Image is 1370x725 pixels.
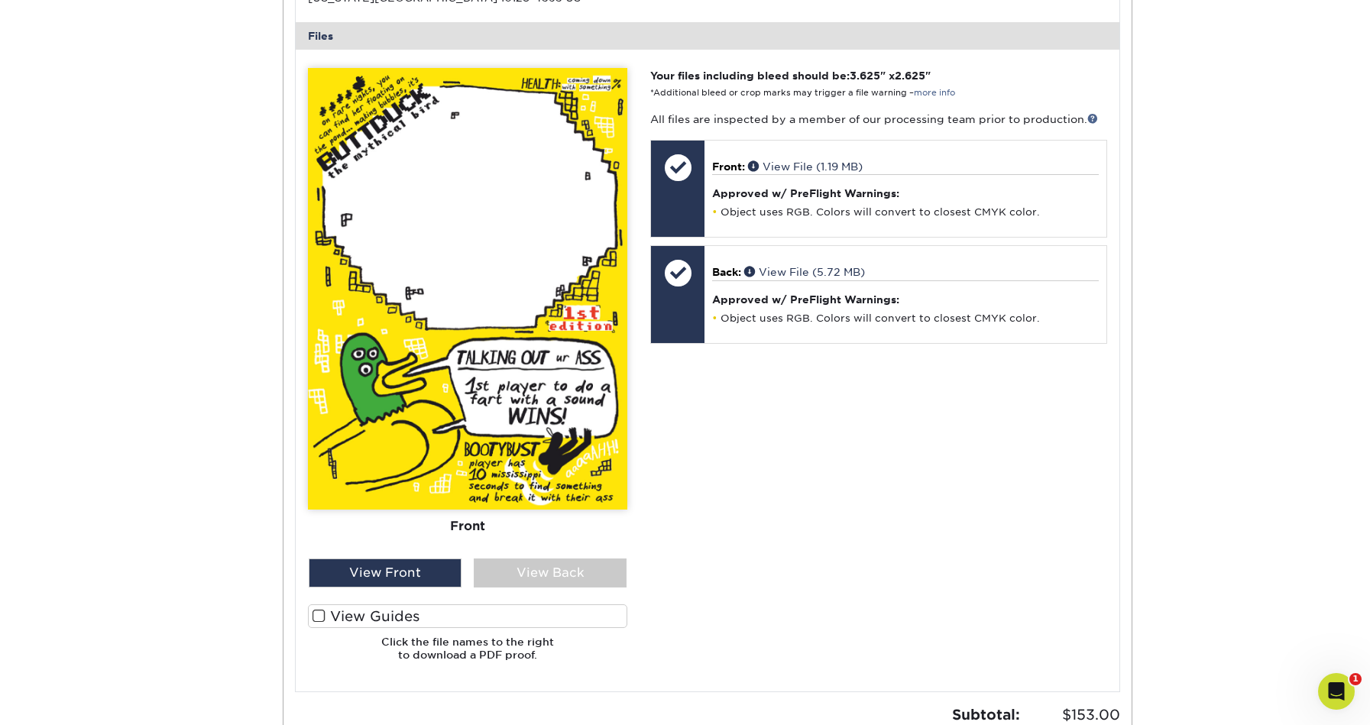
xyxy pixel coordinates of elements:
h4: Approved w/ PreFlight Warnings: [712,293,1098,306]
div: View Back [474,558,627,587]
iframe: Intercom live chat [1318,673,1355,710]
h6: Click the file names to the right to download a PDF proof. [308,636,627,673]
a: View File (1.19 MB) [748,160,863,173]
div: View Front [309,558,462,587]
div: Files [296,22,1119,50]
a: View File (5.72 MB) [744,266,865,278]
small: *Additional bleed or crop marks may trigger a file warning – [650,88,955,98]
a: more info [914,88,955,98]
span: 1 [1349,673,1362,685]
span: 3.625 [850,70,880,82]
h4: Approved w/ PreFlight Warnings: [712,187,1098,199]
li: Object uses RGB. Colors will convert to closest CMYK color. [712,206,1098,218]
label: View Guides [308,604,627,628]
div: Front [308,510,627,543]
span: Front: [712,160,745,173]
li: Object uses RGB. Colors will convert to closest CMYK color. [712,312,1098,325]
iframe: Google Customer Reviews [4,678,130,720]
span: 2.625 [895,70,925,82]
strong: Subtotal: [952,706,1020,723]
span: Back: [712,266,741,278]
strong: Your files including bleed should be: " x " [650,70,931,82]
p: All files are inspected by a member of our processing team prior to production. [650,112,1106,127]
